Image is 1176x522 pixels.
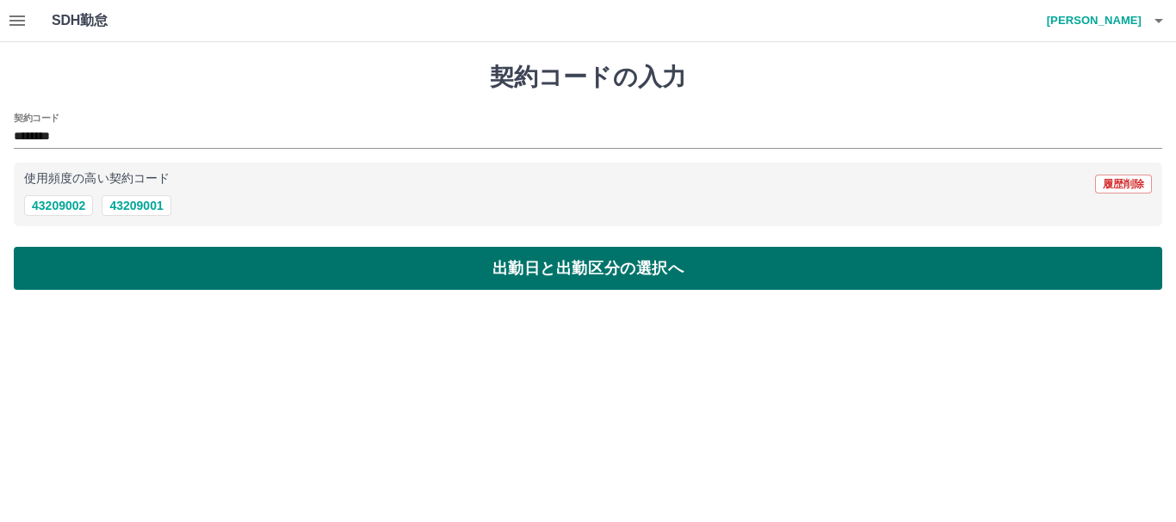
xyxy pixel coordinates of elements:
button: 履歴削除 [1095,175,1152,193]
h2: 契約コード [14,111,59,125]
button: 出勤日と出勤区分の選択へ [14,247,1162,290]
button: 43209001 [102,195,170,216]
p: 使用頻度の高い契約コード [24,173,170,185]
button: 43209002 [24,195,93,216]
h1: 契約コードの入力 [14,63,1162,92]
